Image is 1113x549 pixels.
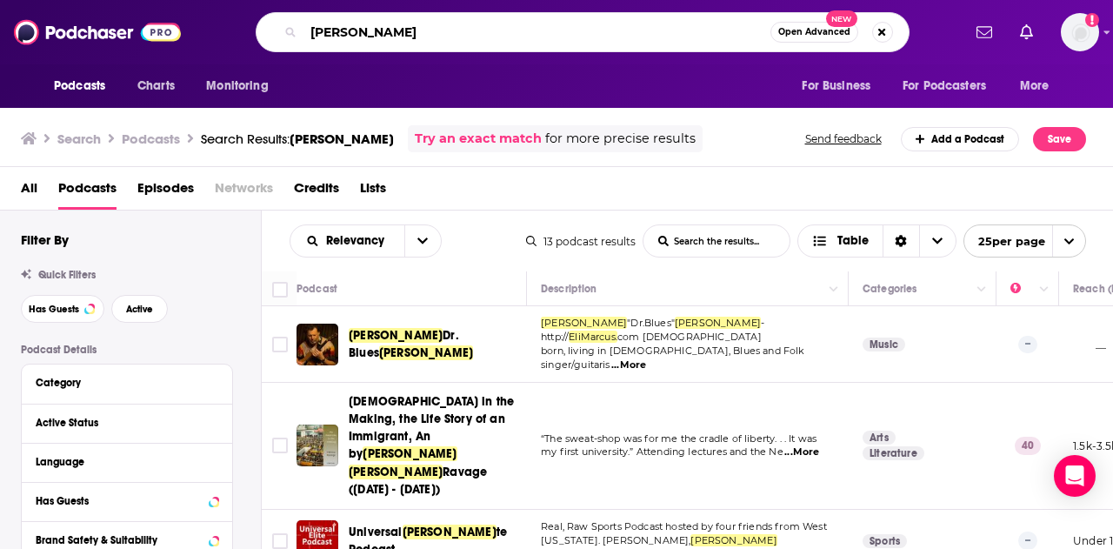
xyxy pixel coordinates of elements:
[201,131,394,147] a: Search Results:[PERSON_NAME]
[21,344,233,356] p: Podcast Details
[303,18,770,46] input: Search podcasts, credits, & more...
[545,129,696,149] span: for more precise results
[1018,532,1037,549] p: --
[57,131,101,147] h3: Search
[1033,127,1086,151] button: Save
[863,431,896,445] a: Arts
[58,174,117,210] a: Podcasts
[349,465,487,497] span: Ravage ([DATE] - [DATE])
[1010,278,1035,299] div: Power Score
[54,74,105,98] span: Podcasts
[971,279,992,300] button: Column Actions
[363,446,457,461] span: [PERSON_NAME]
[38,269,96,281] span: Quick Filters
[541,445,783,458] span: my first university.” Attending lectures and the Ne
[349,328,459,360] span: Dr. Blues
[790,70,892,103] button: open menu
[611,358,646,372] span: ...More
[541,534,690,546] span: [US_STATE]. [PERSON_NAME],
[290,131,394,147] span: [PERSON_NAME]
[36,534,203,546] div: Brand Safety & Suitability
[617,331,762,343] span: com [DEMOGRAPHIC_DATA]
[1061,13,1099,51] span: Logged in as SarahCBreivogel
[541,278,596,299] div: Description
[290,235,404,247] button: open menu
[901,127,1020,151] a: Add a Podcast
[690,534,776,546] span: [PERSON_NAME]
[21,295,104,323] button: Has Guests
[294,174,339,210] a: Credits
[541,345,805,371] span: born, living in [DEMOGRAPHIC_DATA], Blues and Folk singer/guitaris
[36,412,218,433] button: Active Status
[290,224,442,258] h2: Choose List sort
[137,174,194,210] span: Episodes
[360,174,386,210] span: Lists
[863,278,916,299] div: Categories
[1015,437,1041,454] p: 40
[122,131,180,147] h3: Podcasts
[800,131,887,146] button: Send feedback
[627,317,675,329] span: "Dr.Blues"
[778,28,850,37] span: Open Advanced
[1018,336,1037,353] p: --
[903,74,986,98] span: For Podcasters
[36,495,203,507] div: Has Guests
[297,425,338,466] img: American in the Making, the Life Story of an Immigrant, An by Marcus Eli Ravage (1884 - 1965)
[970,17,999,47] a: Show notifications dropdown
[126,70,185,103] a: Charts
[770,22,858,43] button: Open AdvancedNew
[837,235,869,247] span: Table
[797,224,956,258] button: Choose View
[256,12,910,52] div: Search podcasts, credits, & more...
[863,534,907,548] a: Sports
[326,235,390,247] span: Relevancy
[826,10,857,27] span: New
[137,74,175,98] span: Charts
[297,324,338,365] img: Eli Dr. Blues Marcus
[215,174,273,210] span: Networks
[21,174,37,210] a: All
[863,446,924,460] a: Literature
[802,74,870,98] span: For Business
[36,451,218,472] button: Language
[126,305,153,314] span: Active
[823,279,844,300] button: Column Actions
[675,317,761,329] span: [PERSON_NAME]
[349,465,443,479] span: [PERSON_NAME]
[36,417,207,429] div: Active Status
[891,70,1011,103] button: open menu
[42,70,128,103] button: open menu
[404,225,441,257] button: open menu
[1073,337,1106,351] p: __
[36,456,207,468] div: Language
[349,328,443,343] span: [PERSON_NAME]
[349,394,514,461] span: [DEMOGRAPHIC_DATA] in the Making, the Life Story of an Immigrant, An by
[379,345,473,360] span: [PERSON_NAME]
[569,331,617,343] span: EliMarcus.
[1085,13,1099,27] svg: Add a profile image
[272,337,288,352] span: Toggle select row
[1061,13,1099,51] img: User Profile
[201,131,394,147] div: Search Results:
[1013,17,1040,47] a: Show notifications dropdown
[863,338,905,351] a: Music
[21,231,69,248] h2: Filter By
[541,432,816,445] span: “The sweat-shop was for me the cradle of liberty. . . It was
[415,129,542,149] a: Try an exact match
[29,305,79,314] span: Has Guests
[1008,70,1071,103] button: open menu
[194,70,290,103] button: open menu
[349,525,403,539] span: Universal
[272,438,288,453] span: Toggle select row
[36,377,207,389] div: Category
[964,228,1045,255] span: 25 per page
[36,490,218,512] button: Has Guests
[272,533,288,549] span: Toggle select row
[403,525,497,539] span: [PERSON_NAME]
[349,327,521,362] a: [PERSON_NAME]Dr. Blues[PERSON_NAME]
